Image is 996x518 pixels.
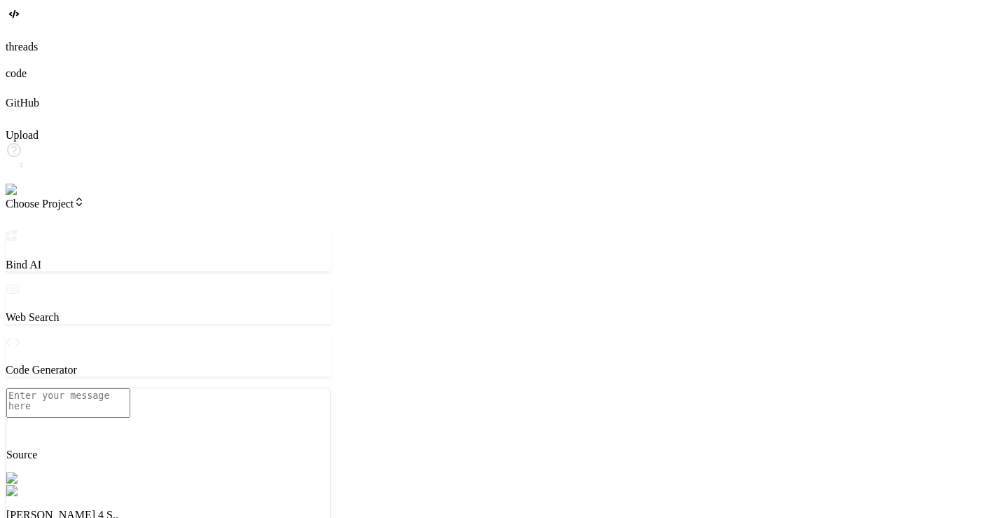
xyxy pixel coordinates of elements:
[6,198,85,210] span: Choose Project
[6,41,38,53] label: threads
[6,259,331,271] p: Bind AI
[6,67,27,79] label: code
[6,364,331,376] p: Code Generator
[6,449,330,461] p: Source
[6,97,39,109] label: GitHub
[6,184,44,196] img: signin
[6,485,92,498] img: Claude 4 Sonnet
[6,311,331,324] p: Web Search
[6,129,39,141] label: Upload
[6,472,74,485] img: Pick Models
